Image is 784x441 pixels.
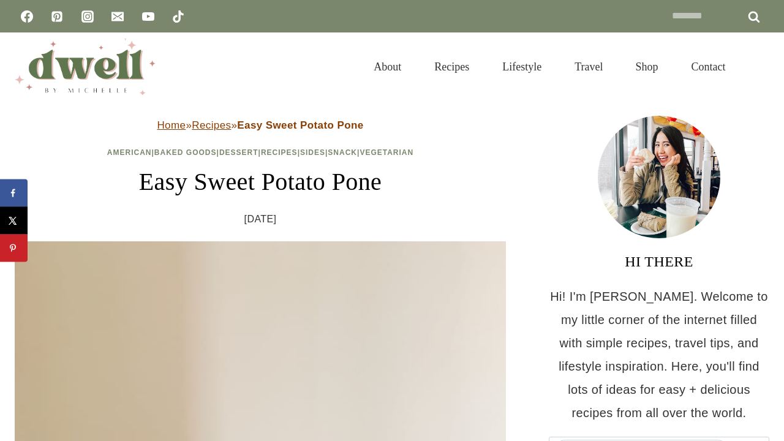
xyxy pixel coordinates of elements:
[75,4,100,29] a: Instagram
[261,148,298,157] a: Recipes
[244,210,277,228] time: [DATE]
[418,45,486,88] a: Recipes
[45,4,69,29] a: Pinterest
[360,148,413,157] a: Vegetarian
[192,119,231,131] a: Recipes
[15,164,506,200] h1: Easy Sweet Potato Pone
[136,4,160,29] a: YouTube
[219,148,258,157] a: Dessert
[675,45,742,88] a: Contact
[549,285,769,424] p: Hi! I'm [PERSON_NAME]. Welcome to my little corner of the internet filled with simple recipes, tr...
[107,148,413,157] span: | | | | | |
[154,148,217,157] a: Baked Goods
[300,148,325,157] a: Sides
[157,119,363,131] span: » »
[549,251,769,273] h3: HI THERE
[328,148,357,157] a: Snack
[558,45,619,88] a: Travel
[107,148,152,157] a: American
[105,4,130,29] a: Email
[237,119,363,131] strong: Easy Sweet Potato Pone
[15,4,39,29] a: Facebook
[157,119,186,131] a: Home
[486,45,558,88] a: Lifestyle
[166,4,190,29] a: TikTok
[15,39,156,95] img: DWELL by michelle
[357,45,742,88] nav: Primary Navigation
[748,56,769,77] button: View Search Form
[357,45,418,88] a: About
[619,45,675,88] a: Shop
